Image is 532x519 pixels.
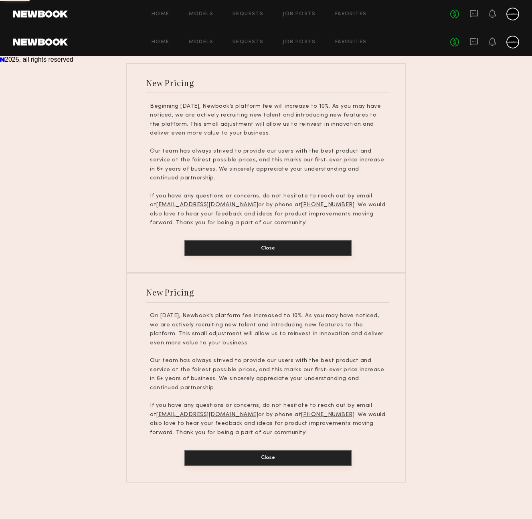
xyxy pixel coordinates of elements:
[233,12,263,17] a: Requests
[150,102,386,138] p: Beginning [DATE], Newbook’s platform fee will increase to 10%. As you may have noticed, we are ac...
[156,202,258,207] u: [EMAIL_ADDRESS][DOMAIN_NAME]
[146,77,194,88] div: New Pricing
[189,40,213,45] a: Models
[283,40,316,45] a: Job Posts
[156,412,258,417] u: [EMAIL_ADDRESS][DOMAIN_NAME]
[184,450,352,466] button: Close
[150,356,386,392] p: Our team has always strived to provide our users with the best product and service at the fairest...
[150,312,386,348] p: On [DATE], Newbook’s platform fee increased to 10%. As you may have noticed, we are actively recr...
[150,147,386,183] p: Our team has always strived to provide our users with the best product and service at the fairest...
[283,12,316,17] a: Job Posts
[301,412,354,417] u: [PHONE_NUMBER]
[150,192,386,228] p: If you have any questions or concerns, do not hesitate to reach out by email at or by phone at . ...
[301,202,354,207] u: [PHONE_NUMBER]
[5,56,73,63] span: 2025, all rights reserved
[335,12,367,17] a: Favorites
[150,401,386,437] p: If you have any questions or concerns, do not hesitate to reach out by email at or by phone at . ...
[189,12,213,17] a: Models
[152,40,170,45] a: Home
[152,12,170,17] a: Home
[146,287,194,298] div: New Pricing
[233,40,263,45] a: Requests
[335,40,367,45] a: Favorites
[184,240,352,256] button: Close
